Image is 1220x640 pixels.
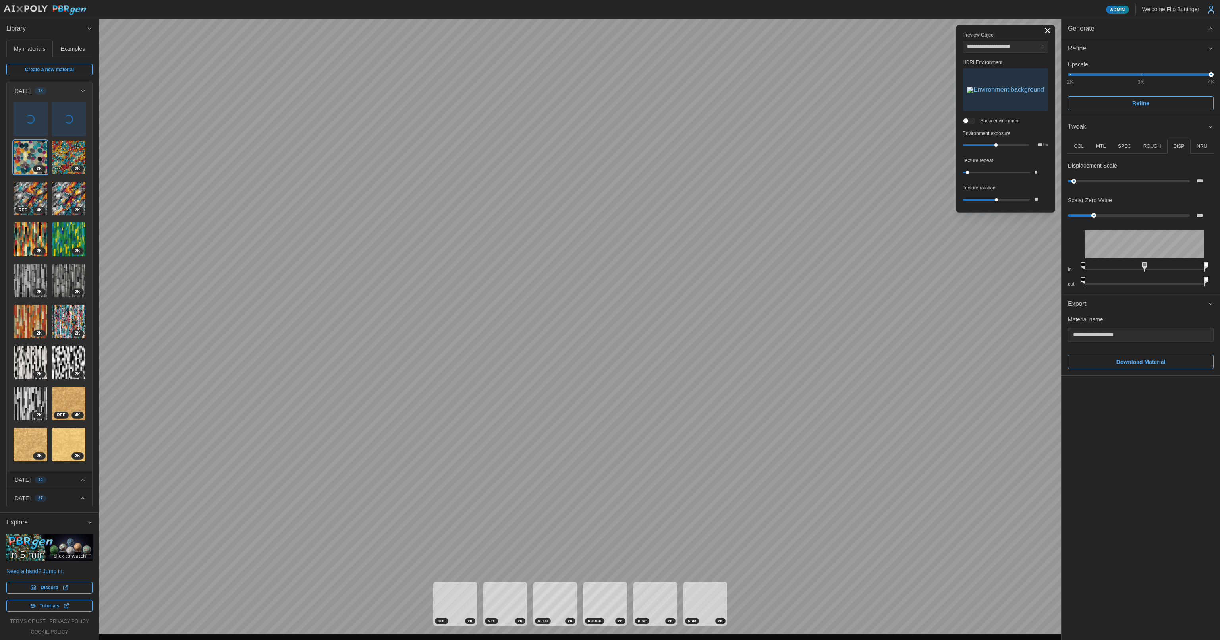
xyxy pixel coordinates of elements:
img: nxTws9q95bnwVgj0GxCP [52,346,86,379]
a: Discord [6,582,93,594]
span: 2 K [37,371,42,377]
button: Environment background [963,68,1048,111]
p: Texture repeat [963,157,1048,164]
span: 2 K [75,330,80,336]
span: ROUGH [588,618,602,624]
a: Create a new material [6,64,93,75]
img: si5iKmvslrvcXuwPrPaw [14,305,47,338]
span: 2 K [668,618,673,624]
p: HDRI Environment [963,59,1048,66]
p: Preview Object [963,32,1048,39]
div: [DATE]18 [7,100,92,471]
span: Tweak [1068,117,1208,137]
button: Toggle viewport controls [1042,25,1053,36]
a: si5iKmvslrvcXuwPrPaw2K [13,304,48,339]
span: Admin [1110,6,1125,13]
span: Explore [6,513,87,532]
span: DISP [638,618,647,624]
span: MTL [488,618,495,624]
p: SPEC [1118,143,1131,150]
a: Tutorials [6,600,93,612]
img: UPrwIZQ3srHGyldRfigD [14,346,47,379]
span: 4 K [75,412,80,418]
img: 4RdmDucovqkPRYlny9ll [52,264,86,298]
span: 2 K [75,166,80,172]
p: in [1068,266,1079,273]
a: NQcrCe3uhKANDmpweHv14KREF [52,387,86,421]
button: Refine [1062,39,1220,58]
a: u1Nd0JVX4GfoNzlhegWU2K [13,387,48,421]
span: NRM [688,618,696,624]
a: privacy policy [50,618,89,625]
span: 2 K [75,289,80,295]
a: 4RdmDucovqkPRYlny9ll2K [52,263,86,298]
p: [DATE] [13,494,31,502]
p: Need a hand? Jump in: [6,567,93,575]
a: Q2bigxQxsmf5Tbm5PTRs2K [13,140,48,175]
span: 2 K [75,453,80,459]
a: IjjllujlDCIYvmiCoIUX2K [52,222,86,257]
span: 2 K [37,412,42,418]
p: [DATE] [13,87,31,95]
span: 2 K [518,618,523,624]
p: out [1068,281,1079,288]
img: IjjllujlDCIYvmiCoIUX [52,222,86,256]
span: 2 K [37,289,42,295]
button: [DATE]10 [7,471,92,489]
span: Download Material [1116,355,1166,369]
p: Displacement Scale [1068,162,1117,170]
button: Download Material [1068,355,1214,369]
p: Texture rotation [963,185,1048,191]
p: Welcome, Flip Buttinger [1142,5,1199,13]
span: Export [1068,294,1208,314]
span: REF [19,207,27,213]
span: 2 K [37,166,42,172]
span: Refine [1132,97,1149,110]
img: iecyeKwEPGIrhUznKCy5 [14,222,47,256]
div: Refine [1068,44,1208,54]
span: 27 [38,495,43,501]
button: Tweak [1062,117,1220,137]
a: xymL37ZgdEFcAlF25tSR2K [13,263,48,298]
img: BbRnjX8xtXViQdYBavDs [52,182,86,215]
img: NQcrCe3uhKANDmpweHv1 [52,387,86,421]
a: UPrwIZQ3srHGyldRfigD2K [13,345,48,380]
a: iecyeKwEPGIrhUznKCy52K [13,222,48,257]
span: SPEC [538,618,548,624]
img: AIxPoly PBRgen [3,5,87,15]
button: Export [1062,294,1220,314]
a: cookie policy [31,629,68,636]
span: 10 [38,477,43,483]
img: 20lTlZ7hyHt2HOaoPrxY [52,305,86,338]
img: uDvZoHT9roF9WRhvmcxC [52,141,86,174]
p: ROUGH [1143,143,1161,150]
p: Upscale [1068,60,1214,68]
p: EV [1043,143,1048,147]
span: 2 K [75,207,80,213]
span: COL [438,618,446,624]
span: 2 K [618,618,623,624]
p: Material name [1068,315,1214,323]
a: 20lTlZ7hyHt2HOaoPrxY2K [52,304,86,339]
span: 2 K [75,371,80,377]
img: Q2bigxQxsmf5Tbm5PTRs [14,141,47,174]
span: 2 K [75,248,80,254]
span: REF [57,412,66,418]
div: Export [1062,313,1220,375]
span: 2 K [37,330,42,336]
img: xAmNMeo7VMxJAXYXDDcP [52,428,86,462]
div: Refine [1062,58,1220,117]
a: nxTws9q95bnwVgj0GxCP2K [52,345,86,380]
p: Scalar Zero Value [1068,196,1112,204]
button: [DATE]18 [7,82,92,100]
a: kzoPkBQVTyI1T9GmOOFB4KREF [13,181,48,216]
a: uDvZoHT9roF9WRhvmcxC2K [52,140,86,175]
span: Library [6,19,87,39]
img: gEu6sFs3P0ZeVuYhE37x [14,428,47,462]
img: xymL37ZgdEFcAlF25tSR [14,264,47,298]
a: xAmNMeo7VMxJAXYXDDcP2K [52,427,86,462]
span: 2 K [37,453,42,459]
a: gEu6sFs3P0ZeVuYhE37x2K [13,427,48,462]
img: u1Nd0JVX4GfoNzlhegWU [14,387,47,421]
div: Tweak [1062,137,1220,294]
